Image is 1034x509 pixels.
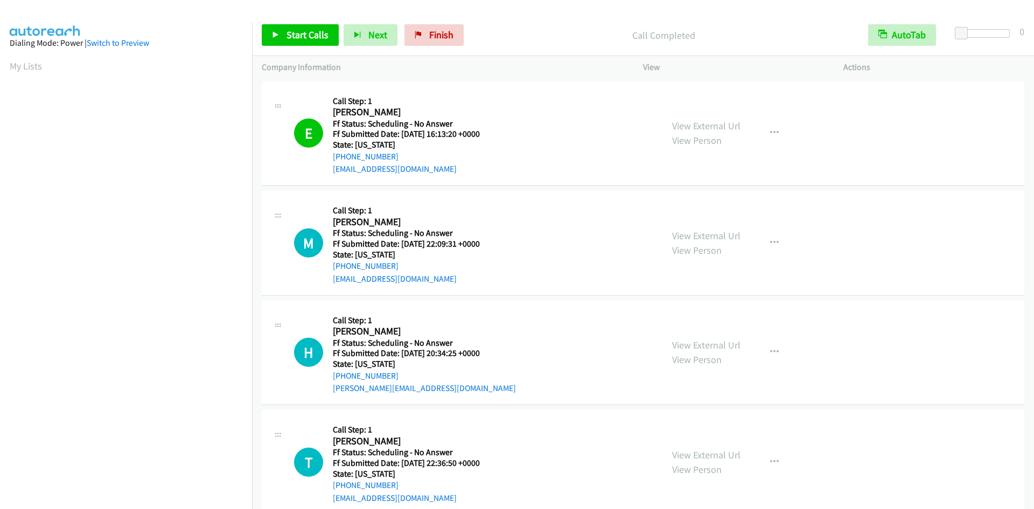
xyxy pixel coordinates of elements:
h1: T [294,448,323,477]
button: Next [344,24,397,46]
h5: Call Step: 1 [333,315,516,326]
h2: [PERSON_NAME] [333,216,493,228]
a: Finish [404,24,464,46]
h5: State: [US_STATE] [333,469,493,479]
h5: Call Step: 1 [333,424,493,435]
h2: [PERSON_NAME] [333,435,493,448]
span: Next [368,29,387,41]
a: [EMAIL_ADDRESS][DOMAIN_NAME] [333,274,457,284]
span: Finish [429,29,453,41]
p: Company Information [262,61,624,74]
h5: Ff Status: Scheduling - No Answer [333,118,493,129]
div: The call is yet to be attempted [294,338,323,367]
div: Dialing Mode: Power | [10,37,242,50]
h5: Ff Status: Scheduling - No Answer [333,228,493,239]
a: [EMAIL_ADDRESS][DOMAIN_NAME] [333,493,457,503]
a: View Person [672,134,722,147]
h5: Ff Status: Scheduling - No Answer [333,447,493,458]
h5: State: [US_STATE] [333,140,493,150]
a: [PERSON_NAME][EMAIL_ADDRESS][DOMAIN_NAME] [333,383,516,393]
h1: H [294,338,323,367]
h5: Call Step: 1 [333,205,493,216]
div: The call is yet to be attempted [294,228,323,257]
a: Start Calls [262,24,339,46]
a: [PHONE_NUMBER] [333,261,399,271]
a: View External Url [672,120,740,132]
div: Delay between calls (in seconds) [960,29,1010,38]
a: View Person [672,463,722,476]
h5: Ff Submitted Date: [DATE] 22:09:31 +0000 [333,239,493,249]
a: View External Url [672,449,740,461]
h5: Ff Submitted Date: [DATE] 16:13:20 +0000 [333,129,493,140]
a: My Lists [10,60,42,72]
a: [EMAIL_ADDRESS][DOMAIN_NAME] [333,164,457,174]
h5: State: [US_STATE] [333,249,493,260]
h5: Ff Submitted Date: [DATE] 22:36:50 +0000 [333,458,493,469]
div: The call is yet to be attempted [294,448,323,477]
p: View [643,61,824,74]
h5: Ff Status: Scheduling - No Answer [333,338,516,348]
h1: M [294,228,323,257]
iframe: Resource Center [1003,212,1034,297]
a: View External Url [672,229,740,242]
h1: E [294,118,323,148]
a: View External Url [672,339,740,351]
button: AutoTab [868,24,936,46]
p: Actions [843,61,1024,74]
h5: Ff Submitted Date: [DATE] 20:34:25 +0000 [333,348,516,359]
p: Call Completed [478,28,849,43]
h5: State: [US_STATE] [333,359,516,369]
h2: [PERSON_NAME] [333,106,493,118]
a: View Person [672,244,722,256]
span: Start Calls [287,29,329,41]
h5: Call Step: 1 [333,96,493,107]
div: 0 [1019,24,1024,39]
a: View Person [672,353,722,366]
a: Switch to Preview [87,38,149,48]
a: [PHONE_NUMBER] [333,480,399,490]
a: [PHONE_NUMBER] [333,371,399,381]
a: [PHONE_NUMBER] [333,151,399,162]
h2: [PERSON_NAME] [333,325,493,338]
